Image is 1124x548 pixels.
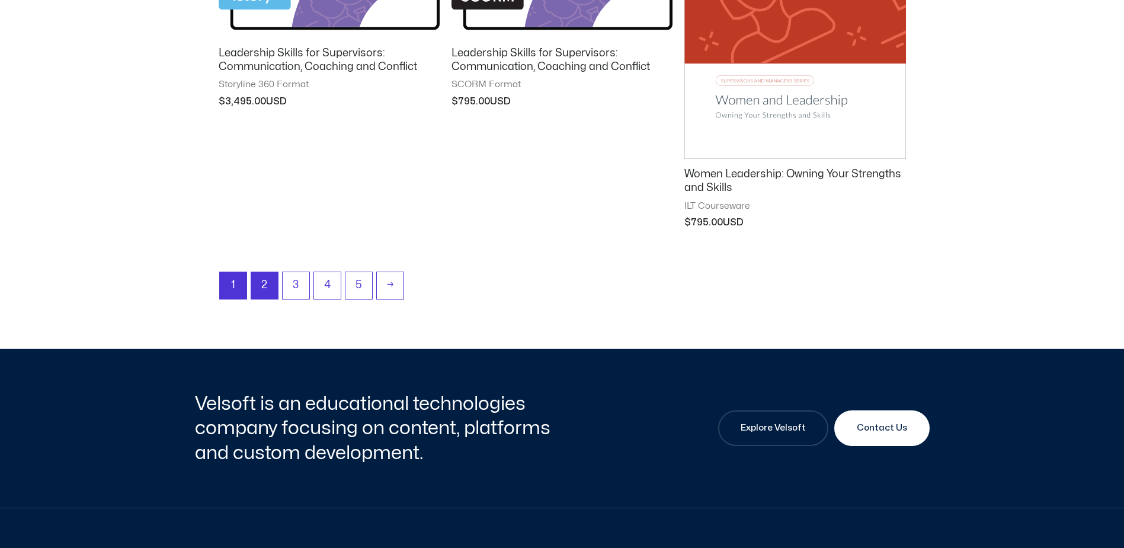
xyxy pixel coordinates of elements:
span: Explore Velsoft [741,421,806,435]
a: Contact Us [834,410,930,446]
a: Explore Velsoft [718,410,828,446]
h2: Velsoft is an educational technologies company focusing on content, platforms and custom developm... [195,391,559,466]
h2: Leadership Skills for Supervisors: Communication, Coaching and Conflict [219,46,440,74]
bdi: 795.00 [451,97,490,106]
a: Leadership Skills for Supervisors: Communication, Coaching and Conflict [451,46,673,79]
span: $ [451,97,458,106]
a: Leadership Skills for Supervisors: Communication, Coaching and Conflict [219,46,440,79]
a: Page 2 [251,272,278,299]
span: $ [684,218,691,227]
a: Women Leadership: Owning Your Strengths and Skills [684,167,905,200]
span: Storyline 360 Format [219,79,440,91]
a: Page 4 [314,272,341,299]
span: $ [219,97,225,106]
h2: Leadership Skills for Supervisors: Communication, Coaching and Conflict [451,46,673,74]
nav: Product Pagination [219,272,906,305]
bdi: 795.00 [684,218,723,227]
a: Page 3 [283,272,309,299]
span: SCORM Format [451,79,673,91]
span: Contact Us [857,421,907,435]
a: → [377,272,404,299]
bdi: 3,495.00 [219,97,266,106]
a: Page 5 [345,272,372,299]
span: ILT Courseware [684,200,905,212]
h2: Women Leadership: Owning Your Strengths and Skills [684,167,905,195]
span: Page 1 [220,272,246,299]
